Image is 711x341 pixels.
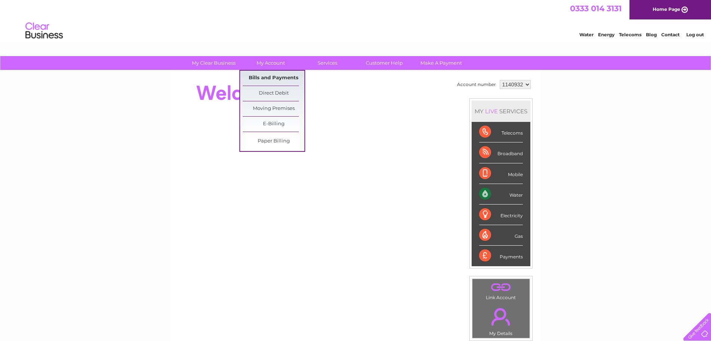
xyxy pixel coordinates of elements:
[479,205,523,225] div: Electricity
[479,122,523,142] div: Telecoms
[479,184,523,205] div: Water
[455,78,498,91] td: Account number
[410,56,472,70] a: Make A Payment
[472,279,530,302] td: Link Account
[570,4,622,13] a: 0333 014 3131
[353,56,415,70] a: Customer Help
[243,117,304,132] a: E-Billing
[479,246,523,266] div: Payments
[598,32,615,37] a: Energy
[243,134,304,149] a: Paper Billing
[474,304,528,330] a: .
[25,19,63,42] img: logo.png
[579,32,594,37] a: Water
[297,56,358,70] a: Services
[479,142,523,163] div: Broadband
[479,225,523,246] div: Gas
[619,32,641,37] a: Telecoms
[243,101,304,116] a: Moving Premises
[240,56,301,70] a: My Account
[474,281,528,294] a: .
[484,108,499,115] div: LIVE
[183,56,245,70] a: My Clear Business
[243,86,304,101] a: Direct Debit
[243,71,304,86] a: Bills and Payments
[686,32,704,37] a: Log out
[661,32,680,37] a: Contact
[472,101,530,122] div: MY SERVICES
[646,32,657,37] a: Blog
[479,163,523,184] div: Mobile
[472,302,530,338] td: My Details
[179,4,533,36] div: Clear Business is a trading name of Verastar Limited (registered in [GEOGRAPHIC_DATA] No. 3667643...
